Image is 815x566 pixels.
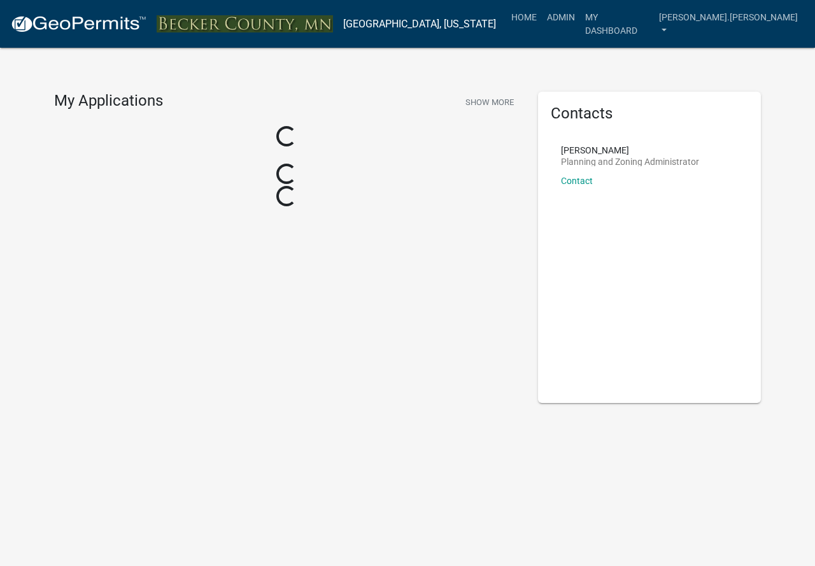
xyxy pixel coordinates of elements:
[580,5,655,43] a: My Dashboard
[54,92,163,111] h4: My Applications
[561,157,699,166] p: Planning and Zoning Administrator
[460,92,519,113] button: Show More
[561,146,699,155] p: [PERSON_NAME]
[561,176,593,186] a: Contact
[157,15,333,32] img: Becker County, Minnesota
[343,13,496,35] a: [GEOGRAPHIC_DATA], [US_STATE]
[542,5,580,29] a: Admin
[551,104,748,123] h5: Contacts
[654,5,805,43] a: [PERSON_NAME].[PERSON_NAME]
[506,5,542,29] a: Home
